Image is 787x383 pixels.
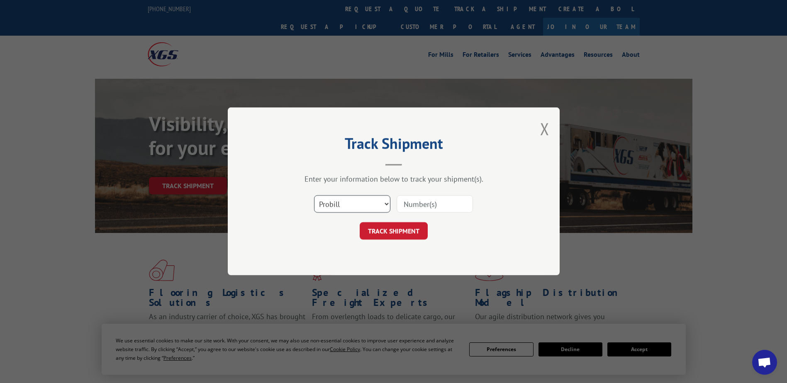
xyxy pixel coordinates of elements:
div: Enter your information below to track your shipment(s). [269,175,518,184]
h2: Track Shipment [269,138,518,153]
div: Open chat [752,350,777,375]
input: Number(s) [397,196,473,213]
button: Close modal [540,118,549,140]
button: TRACK SHIPMENT [360,223,428,240]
